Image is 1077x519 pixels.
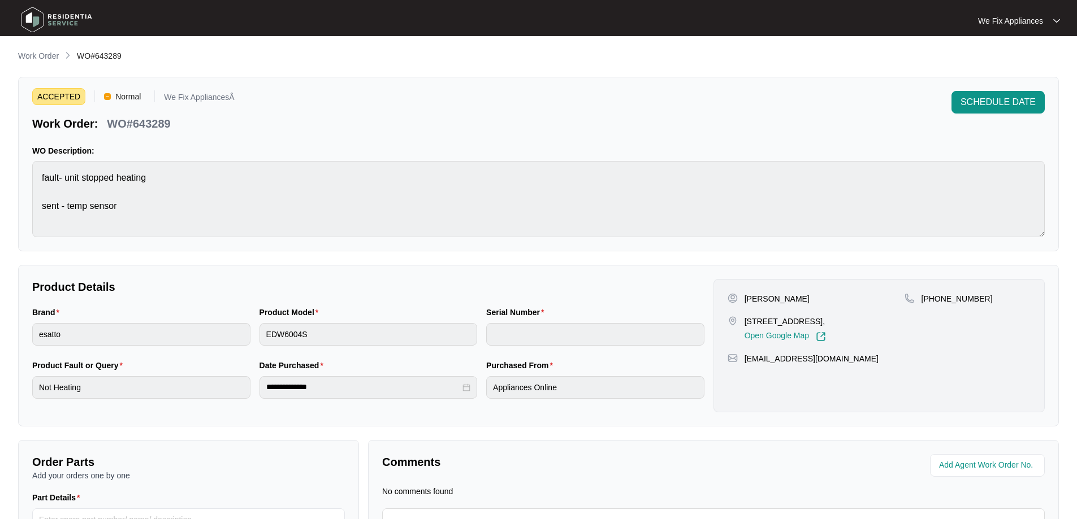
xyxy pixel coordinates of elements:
[32,161,1045,237] textarea: fault- unit stopped heating sent - temp sensor
[486,360,557,371] label: Purchased From
[32,88,85,105] span: ACCEPTED
[745,332,826,342] a: Open Google Map
[951,91,1045,114] button: SCHEDULE DATE
[816,332,826,342] img: Link-External
[266,381,461,393] input: Date Purchased
[77,51,122,60] span: WO#643289
[32,470,345,481] p: Add your orders one by one
[111,88,145,105] span: Normal
[745,353,879,364] p: [EMAIL_ADDRESS][DOMAIN_NAME]
[104,93,111,100] img: Vercel Logo
[905,293,915,303] img: map-pin
[18,50,59,62] p: Work Order
[259,323,478,346] input: Product Model
[32,116,98,132] p: Work Order:
[259,360,328,371] label: Date Purchased
[32,492,85,503] label: Part Details
[63,51,72,60] img: chevron-right
[1053,18,1060,24] img: dropdown arrow
[32,454,345,470] p: Order Parts
[32,145,1045,156] p: WO Description:
[486,376,704,399] input: Purchased From
[382,454,706,470] p: Comments
[32,323,250,346] input: Brand
[745,293,810,304] p: [PERSON_NAME]
[486,307,548,318] label: Serial Number
[17,3,96,37] img: residentia service logo
[922,293,993,304] p: [PHONE_NUMBER]
[486,323,704,346] input: Serial Number
[32,376,250,399] input: Product Fault or Query
[728,353,738,363] img: map-pin
[16,50,61,63] a: Work Order
[164,93,234,105] p: We Fix AppliancesÂ
[728,293,738,303] img: user-pin
[745,316,826,327] p: [STREET_ADDRESS],
[32,279,704,295] p: Product Details
[728,316,738,326] img: map-pin
[382,486,453,497] p: No comments found
[939,459,1038,472] input: Add Agent Work Order No.
[32,360,127,371] label: Product Fault or Query
[978,15,1043,27] p: We Fix Appliances
[961,95,1036,109] span: SCHEDULE DATE
[32,307,64,318] label: Brand
[259,307,323,318] label: Product Model
[107,116,170,132] p: WO#643289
